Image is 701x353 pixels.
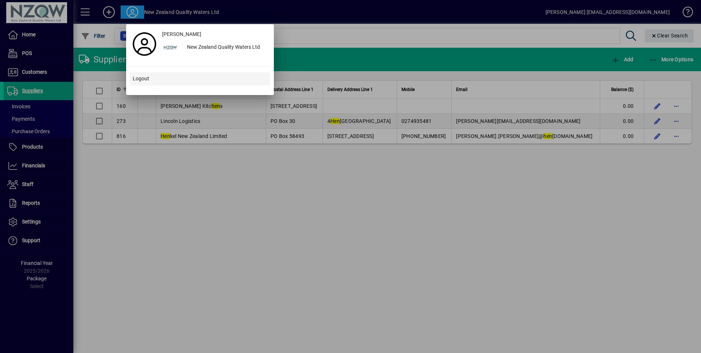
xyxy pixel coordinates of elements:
a: Profile [130,37,159,51]
button: New Zealand Quality Waters Ltd [159,41,270,54]
span: [PERSON_NAME] [162,30,201,38]
a: [PERSON_NAME] [159,28,270,41]
div: New Zealand Quality Waters Ltd [181,41,270,54]
button: Logout [130,72,270,85]
span: Logout [133,75,149,83]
